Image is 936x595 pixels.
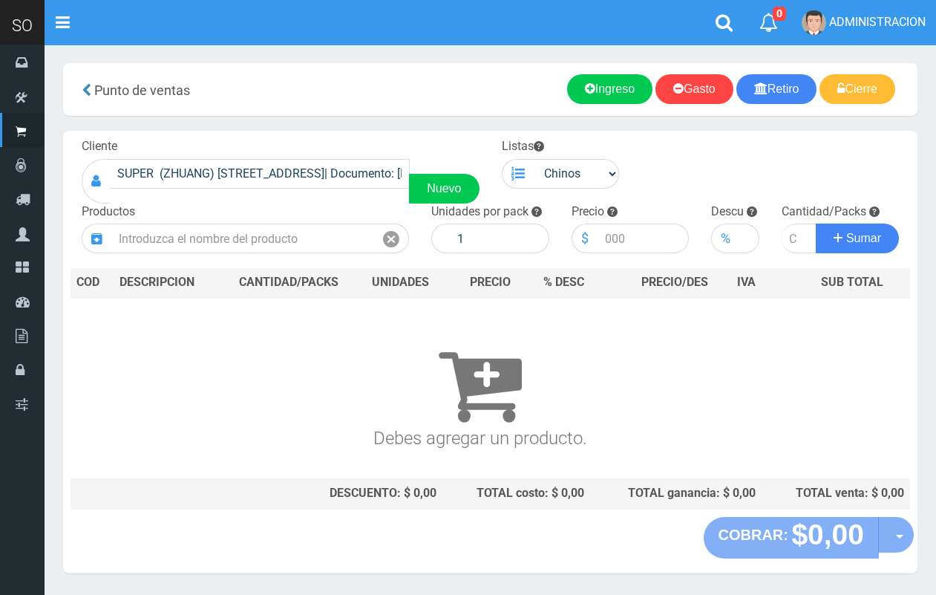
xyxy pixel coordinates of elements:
span: Punto de ventas [94,82,190,98]
label: Unidades por pack [431,204,528,221]
span: % DESC [543,275,584,289]
h3: Debes agregar un producto. [76,319,883,448]
span: ADMINISTRACION [829,15,926,29]
input: Introduzca el nombre del producto [111,224,374,253]
span: CRIPCION [141,275,194,289]
label: Cantidad/Packs [782,204,866,221]
th: UNIDADES [358,268,443,298]
a: Gasto [655,74,733,104]
button: Sumar [816,224,899,253]
button: COBRAR: $0,00 [704,517,880,559]
span: IVA [737,275,756,289]
div: TOTAL ganancia: $ 0,00 [596,485,756,502]
label: Listas [502,138,544,155]
span: PRECIO/DES [641,275,708,289]
th: CANTIDAD/PACKS [220,268,358,298]
div: $ [572,224,598,253]
input: 1 [450,224,549,253]
input: Cantidad [782,224,817,253]
strong: $0,00 [791,518,864,550]
th: DES [114,268,220,298]
span: Sumar [846,232,881,244]
label: Descu [711,204,744,221]
a: Retiro [736,74,817,104]
th: COD [71,268,114,298]
input: Consumidor Final [110,159,410,189]
a: Ingreso [567,74,652,104]
span: SUB TOTAL [821,274,883,291]
span: 0 [773,7,786,21]
strong: COBRAR: [719,527,788,543]
div: DESCUENTO: $ 0,00 [226,485,436,502]
input: 000 [739,224,759,253]
div: % [711,224,739,253]
label: Precio [572,204,604,221]
label: Cliente [82,138,117,155]
label: Productos [82,204,135,221]
span: PRECIO [470,274,511,291]
img: User Image [802,10,826,35]
div: TOTAL venta: $ 0,00 [768,485,904,502]
a: Nuevo [409,174,479,204]
input: 000 [598,224,690,253]
a: Cierre [819,74,895,104]
div: TOTAL costo: $ 0,00 [448,485,583,502]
